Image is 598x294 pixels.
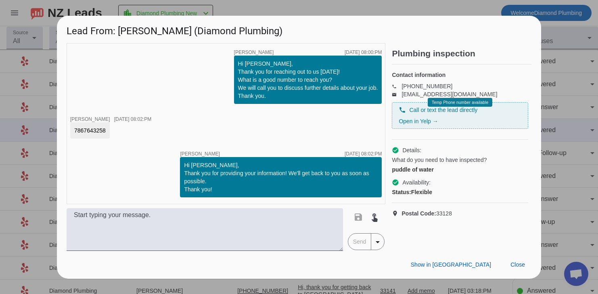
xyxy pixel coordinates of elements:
[401,209,452,217] span: 33128
[510,261,525,268] span: Close
[392,189,411,195] strong: Status:
[345,151,382,156] div: [DATE] 08:02:PM
[70,116,110,122] span: [PERSON_NAME]
[234,50,274,55] span: [PERSON_NAME]
[392,188,528,196] div: Flexible
[392,92,401,96] mat-icon: email
[404,258,498,272] button: Show in [GEOGRAPHIC_DATA]
[392,156,487,164] span: What do you need to have inspected?
[180,151,220,156] span: [PERSON_NAME]
[392,50,531,58] h2: Plumbing inspection
[238,60,378,100] div: Hi [PERSON_NAME], Thank you for reaching out to us [DATE]! What is a good number to reach you? We...
[392,179,399,186] mat-icon: check_circle
[402,146,421,154] span: Details:
[401,210,436,217] strong: Postal Code:
[504,258,531,272] button: Close
[409,106,477,114] span: Call or text the lead directly
[411,261,491,268] span: Show in [GEOGRAPHIC_DATA]
[370,212,379,222] mat-icon: touch_app
[184,161,378,193] div: Hi [PERSON_NAME], Thank you for providing your information! We'll get back to you as soon as poss...
[392,166,528,174] div: puddle of water
[399,106,406,114] mat-icon: phone
[392,84,401,88] mat-icon: phone
[392,147,399,154] mat-icon: check_circle
[402,178,431,186] span: Availability:
[401,91,497,97] a: [EMAIL_ADDRESS][DOMAIN_NAME]
[74,126,106,135] div: 7867643258
[57,16,541,43] h1: Lead From: [PERSON_NAME] (Diamond Plumbing)
[345,50,382,55] div: [DATE] 08:00:PM
[114,117,151,122] div: [DATE] 08:02:PM
[392,210,401,217] mat-icon: location_on
[432,100,488,105] span: Temp Phone number available
[392,71,528,79] h4: Contact information
[373,237,383,247] mat-icon: arrow_drop_down
[401,83,452,89] a: [PHONE_NUMBER]
[399,118,438,124] a: Open in Yelp →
